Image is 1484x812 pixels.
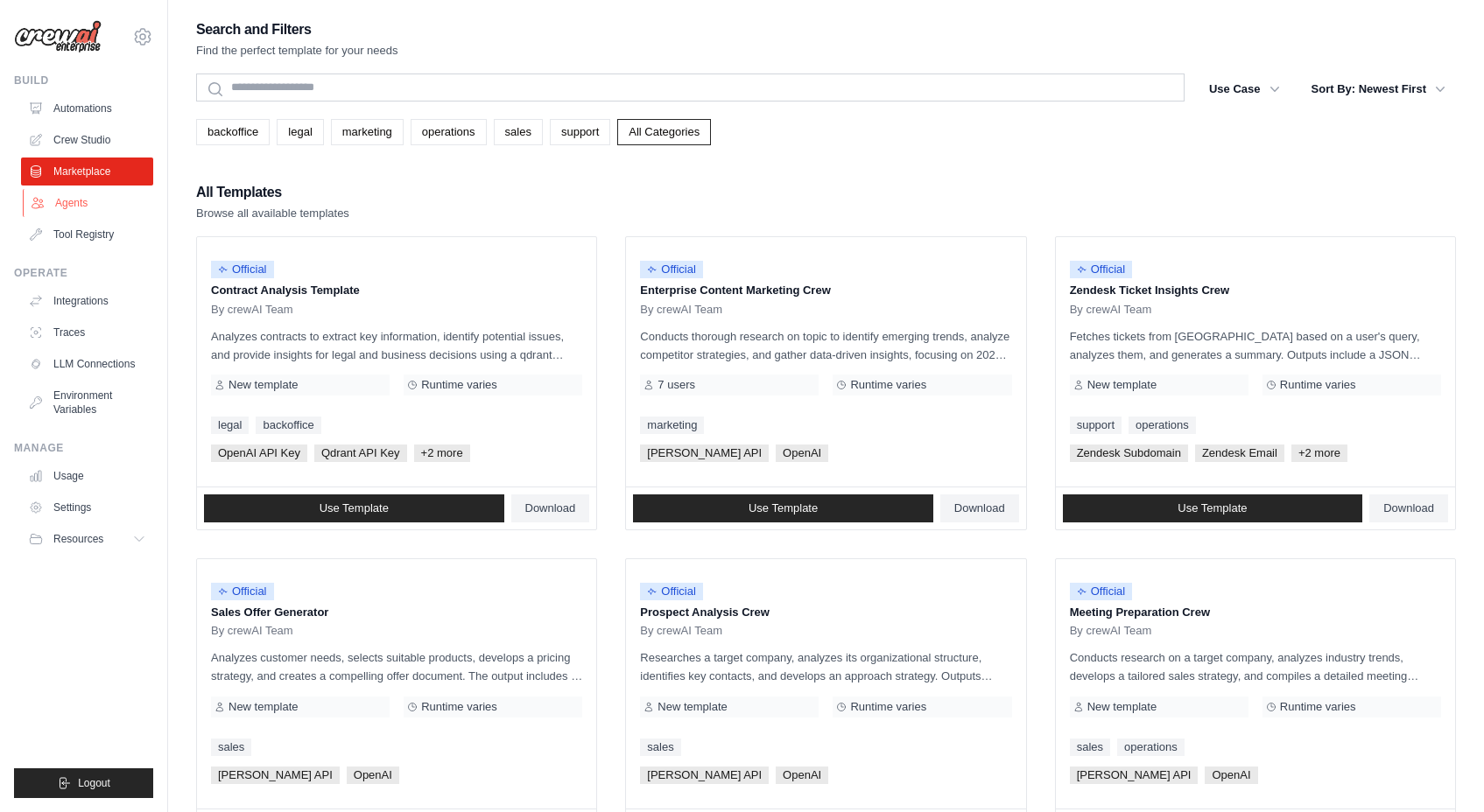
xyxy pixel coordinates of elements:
[421,378,497,392] span: Runtime varies
[640,738,680,756] a: sales
[211,624,293,638] span: By crewAI Team
[749,501,818,515] span: Use Template
[211,444,307,462] span: OpenAI API Key
[421,700,497,714] span: Runtime varies
[1129,416,1196,434] a: operations
[1063,494,1363,522] a: Use Template
[640,327,1011,364] p: Conducts thorough research on topic to identify emerging trends, analyze competitor strategies, a...
[550,119,610,145] a: support
[658,700,727,714] span: New template
[1383,501,1434,515] span: Download
[21,381,153,423] a: Environment Variables
[23,189,155,217] a: Agents
[211,303,293,317] span: By crewAI Team
[14,266,153,280] div: Operate
[1070,624,1152,638] span: By crewAI Team
[1070,416,1122,434] a: support
[1205,766,1257,784] span: OpenAI
[940,494,1019,522] a: Download
[21,462,153,490] a: Usage
[229,378,298,392] span: New template
[211,416,249,434] a: legal
[320,501,389,515] span: Use Template
[21,220,153,248] a: Tool Registry
[21,126,153,154] a: Crew Studio
[14,768,153,798] button: Logout
[640,444,769,462] span: [PERSON_NAME] API
[1199,73,1291,105] button: Use Case
[53,532,103,546] span: Resources
[640,282,1011,299] p: Enterprise Content Marketing Crew
[347,766,399,784] span: OpenAI
[211,738,251,756] a: sales
[414,444,470,462] span: +2 more
[617,119,711,145] a: All Categories
[21,525,153,553] button: Resources
[21,157,153,185] a: Marketplace
[196,17,398,42] h2: Search and Filters
[850,700,926,714] span: Runtime varies
[640,648,1011,685] p: Researches a target company, analyzes its organizational structure, identifies key contacts, and ...
[211,604,582,621] p: Sales Offer Generator
[1280,378,1356,392] span: Runtime varies
[640,624,722,638] span: By crewAI Team
[1087,378,1157,392] span: New template
[1301,73,1456,105] button: Sort By: Newest First
[78,776,110,790] span: Logout
[411,119,487,145] a: operations
[640,416,704,434] a: marketing
[256,416,320,434] a: backoffice
[640,303,722,317] span: By crewAI Team
[211,583,274,600] span: Official
[204,494,504,522] a: Use Template
[21,350,153,378] a: LLM Connections
[196,205,349,222] p: Browse all available templates
[1087,700,1157,714] span: New template
[850,378,926,392] span: Runtime varies
[229,700,298,714] span: New template
[21,493,153,521] a: Settings
[1070,604,1441,621] p: Meeting Preparation Crew
[1070,738,1110,756] a: sales
[21,318,153,346] a: Traces
[211,648,582,685] p: Analyzes customer needs, selects suitable products, develops a pricing strategy, and creates a co...
[1070,648,1441,685] p: Conducts research on a target company, analyzes industry trends, develops a tailored sales strate...
[1070,766,1199,784] span: [PERSON_NAME] API
[1070,282,1441,299] p: Zendesk Ticket Insights Crew
[196,180,349,205] h2: All Templates
[1070,583,1133,600] span: Official
[1070,444,1188,462] span: Zendesk Subdomain
[211,261,274,278] span: Official
[525,501,576,515] span: Download
[14,20,102,53] img: Logo
[776,444,828,462] span: OpenAI
[494,119,543,145] a: sales
[633,494,933,522] a: Use Template
[277,119,323,145] a: legal
[211,766,340,784] span: [PERSON_NAME] API
[211,282,582,299] p: Contract Analysis Template
[640,604,1011,621] p: Prospect Analysis Crew
[21,94,153,122] a: Automations
[1178,501,1247,515] span: Use Template
[1291,444,1347,462] span: +2 more
[1195,444,1284,462] span: Zendesk Email
[954,501,1005,515] span: Download
[314,444,407,462] span: Qdrant API Key
[196,42,398,59] p: Find the perfect template for your needs
[331,119,404,145] a: marketing
[196,119,270,145] a: backoffice
[511,494,590,522] a: Download
[1070,303,1152,317] span: By crewAI Team
[1280,700,1356,714] span: Runtime varies
[640,766,769,784] span: [PERSON_NAME] API
[640,261,703,278] span: Official
[658,378,695,392] span: 7 users
[14,441,153,455] div: Manage
[1117,738,1185,756] a: operations
[21,287,153,315] a: Integrations
[1369,494,1448,522] a: Download
[14,73,153,87] div: Build
[640,583,703,600] span: Official
[1070,261,1133,278] span: Official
